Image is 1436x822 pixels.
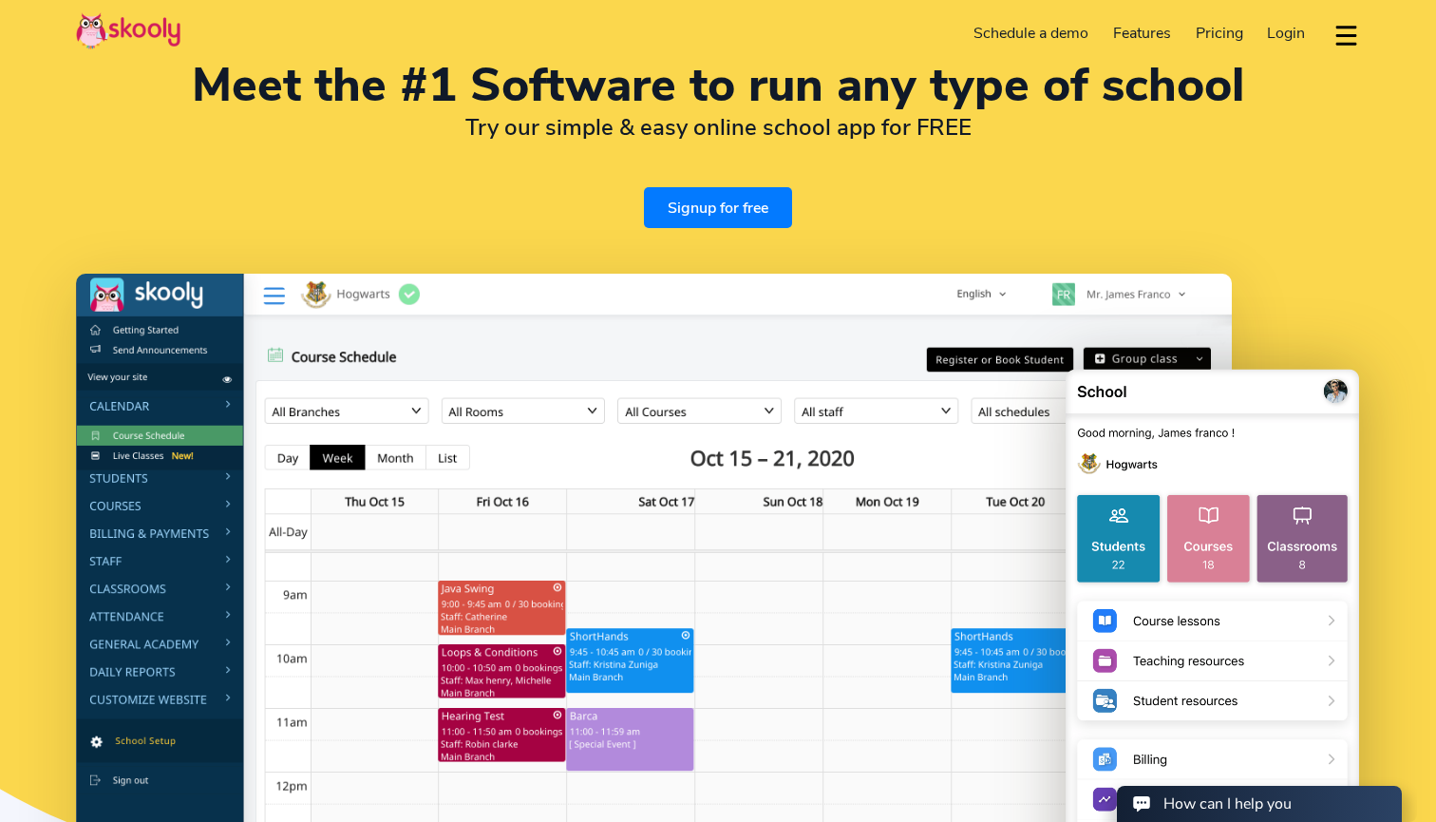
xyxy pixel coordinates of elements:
span: Pricing [1196,23,1243,44]
span: Login [1267,23,1305,44]
h2: Try our simple & easy online school app for FREE [76,113,1360,142]
button: dropdown menu [1332,13,1360,57]
a: Features [1101,18,1183,48]
a: Signup for free [644,187,792,228]
a: Login [1255,18,1317,48]
h1: Meet the #1 Software to run any type of school [76,63,1360,108]
a: Schedule a demo [962,18,1102,48]
a: Pricing [1183,18,1256,48]
img: Skooly [76,12,180,49]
